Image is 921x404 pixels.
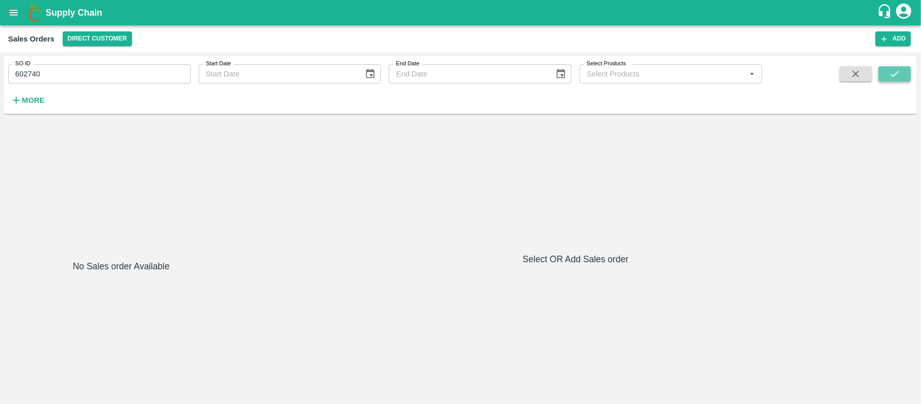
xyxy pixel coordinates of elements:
h6: Select OR Add Sales order [238,252,913,266]
img: logo [25,3,46,23]
div: account of current user [895,2,913,23]
label: SO ID [15,60,30,68]
label: Start Date [206,60,231,68]
input: Select Products [583,67,742,80]
button: Select DC [63,31,132,46]
label: End Date [396,60,419,68]
input: End Date [389,64,547,84]
input: Start Date [199,64,357,84]
button: Choose date [551,64,571,84]
button: Open [745,67,759,80]
h6: No Sales order Available [73,259,169,396]
label: Select Products [587,60,626,68]
input: Enter SO ID [8,64,191,84]
b: Supply Chain [46,8,102,18]
div: Sales Orders [8,32,55,46]
button: Choose date [361,64,380,84]
button: open drawer [2,1,25,24]
a: Supply Chain [46,6,877,20]
button: More [8,92,47,109]
strong: More [22,96,45,104]
div: customer-support [877,4,895,22]
button: Add [875,31,911,46]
